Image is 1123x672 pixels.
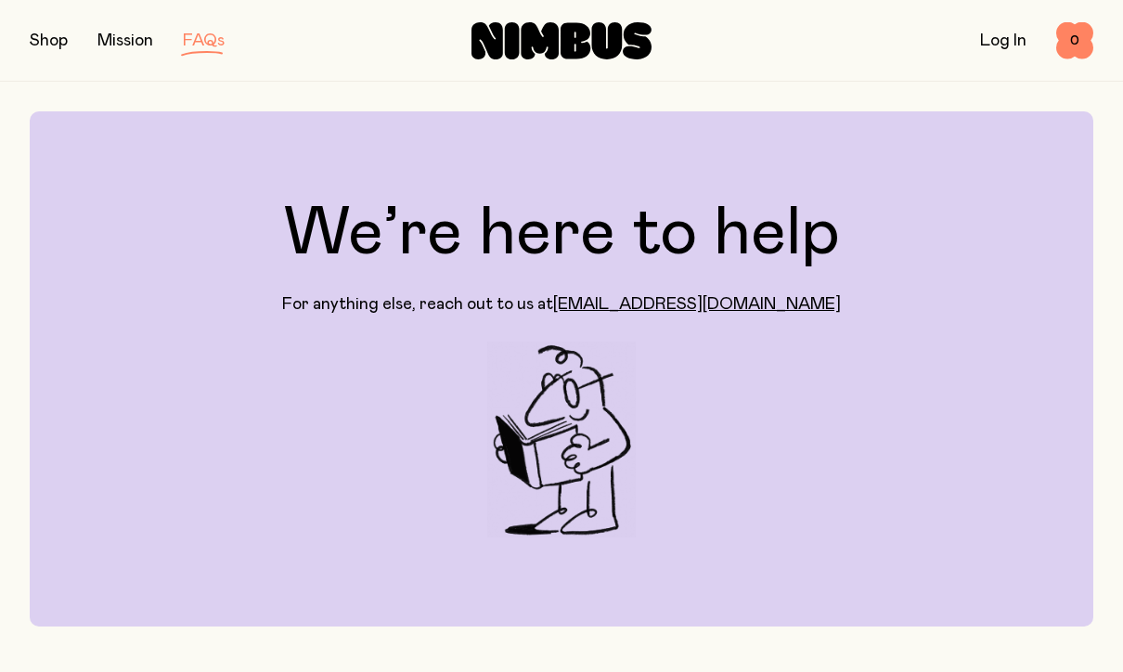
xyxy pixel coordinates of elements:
[553,296,841,313] a: [EMAIL_ADDRESS][DOMAIN_NAME]
[1056,22,1093,59] button: 0
[282,293,841,316] p: For anything else, reach out to us at
[284,200,840,267] h1: We’re here to help
[97,32,153,49] a: Mission
[183,32,225,49] a: FAQs
[980,32,1026,49] a: Log In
